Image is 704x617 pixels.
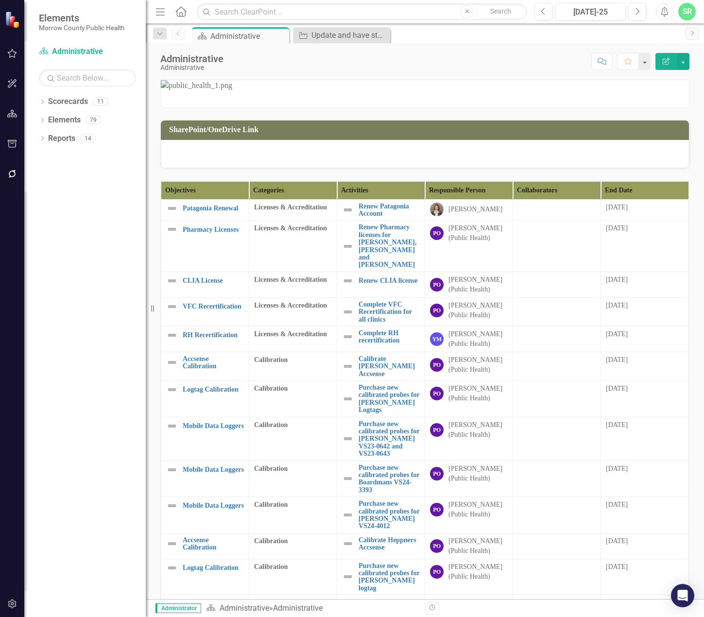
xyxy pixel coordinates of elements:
div: [PERSON_NAME] (Public Health) [448,223,508,243]
h3: SharePoint/OneDrive Link [169,125,684,134]
img: Not Defined [342,433,354,445]
a: Mobile Data Loggers [183,422,244,429]
button: [DATE]-25 [555,3,626,20]
div: YM [430,332,444,346]
div: [PERSON_NAME] (Public Health) [448,500,508,519]
button: Search [476,5,525,18]
div: SR [678,3,696,20]
div: [PERSON_NAME] (Public Health) [448,464,508,483]
img: Not Defined [166,357,178,368]
td: Double-Click to Edit [513,461,601,497]
td: Double-Click to Edit [601,559,689,595]
img: Not Defined [166,223,178,235]
div: PO [430,565,444,579]
a: Purchase new calibrated probes for [PERSON_NAME] VS24-4012 [359,500,420,530]
div: [PERSON_NAME] (Public Health) [448,275,508,294]
a: Patagonia Renewal [183,205,244,212]
td: Double-Click to Edit [513,326,601,352]
a: Logtag Calibration [183,564,244,571]
img: Not Defined [166,384,178,395]
div: PO [430,539,444,553]
a: Scorecards [48,96,88,107]
a: Pharmacy Licenses [183,226,244,233]
a: Purchase new calibrated probes for Boardmans VS24-3393 [359,464,420,494]
td: Double-Click to Edit [249,559,337,595]
div: PO [430,304,444,317]
td: Double-Click to Edit [425,326,513,352]
td: Double-Click to Edit [249,461,337,497]
a: Mobile Data Loggers [183,466,244,473]
img: Not Defined [342,393,354,405]
img: Not Defined [166,562,178,574]
img: Not Defined [342,331,354,343]
span: Administrator [155,603,201,613]
span: [DATE] [606,224,628,232]
a: Administrative [39,46,136,57]
td: Double-Click to Edit [601,199,689,221]
div: PO [430,503,444,516]
a: Mobile Data Loggers [183,502,244,509]
img: Not Defined [342,538,354,549]
div: [PERSON_NAME] (Public Health) [448,536,508,556]
td: Double-Click to Edit Right Click for Context Menu [337,326,425,352]
td: Double-Click to Edit [249,417,337,461]
span: [DATE] [606,302,628,309]
td: Double-Click to Edit [425,297,513,326]
a: Purchase new calibrated probes for [PERSON_NAME] Logtags [359,384,420,414]
div: PO [430,387,444,400]
td: Double-Click to Edit Right Click for Context Menu [161,272,249,297]
td: Double-Click to Edit Right Click for Context Menu [337,221,425,272]
td: Double-Click to Edit Right Click for Context Menu [337,352,425,380]
td: Double-Click to Edit [601,497,689,533]
div: PO [430,467,444,480]
div: Administrative [160,64,223,71]
div: [DATE]-25 [559,6,622,18]
span: [DATE] [606,204,628,211]
span: Calibration [254,384,332,394]
img: Not Defined [166,500,178,512]
td: Double-Click to Edit Right Click for Context Menu [337,199,425,221]
span: [DATE] [606,356,628,363]
a: CLIA License [183,277,244,284]
td: Double-Click to Edit [425,381,513,417]
td: Double-Click to Edit Right Click for Context Menu [337,417,425,461]
div: [PERSON_NAME] (Public Health) [448,355,508,375]
a: Accsense Calibration [183,355,244,370]
img: Not Defined [342,275,354,287]
a: Complete RH recertification [359,329,420,344]
td: Double-Click to Edit [249,533,337,559]
td: Double-Click to Edit [513,417,601,461]
span: [DATE] [606,563,628,570]
div: 11 [93,98,108,106]
td: Double-Click to Edit [601,461,689,497]
span: Calibration [254,598,332,608]
img: Not Defined [342,204,354,216]
div: [PERSON_NAME] (Public Health) [448,384,508,403]
span: [DATE] [606,421,628,428]
div: PO [430,278,444,291]
td: Double-Click to Edit [601,326,689,352]
td: Double-Click to Edit [249,381,337,417]
span: Licenses & Accreditation [254,301,332,310]
td: Double-Click to Edit [601,417,689,461]
small: Morrow County Public Health [39,24,124,32]
div: [PERSON_NAME] [448,205,502,214]
a: Renew Patagonia Account [359,203,420,218]
td: Double-Click to Edit Right Click for Context Menu [337,272,425,297]
td: Double-Click to Edit [601,352,689,380]
td: Double-Click to Edit [249,199,337,221]
td: Double-Click to Edit [425,497,513,533]
td: Double-Click to Edit Right Click for Context Menu [337,559,425,595]
a: Elements [48,115,81,126]
td: Double-Click to Edit [425,272,513,297]
img: Not Defined [166,420,178,432]
div: Administrative [273,603,323,613]
img: Not Defined [166,203,178,214]
div: PO [430,226,444,240]
td: Double-Click to Edit Right Click for Context Menu [337,297,425,326]
div: Update and have staff review updated guide [311,29,388,41]
a: VFC Recertification [183,303,244,310]
span: Elements [39,12,124,24]
div: Administrative [160,53,223,64]
img: Not Defined [342,240,354,252]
